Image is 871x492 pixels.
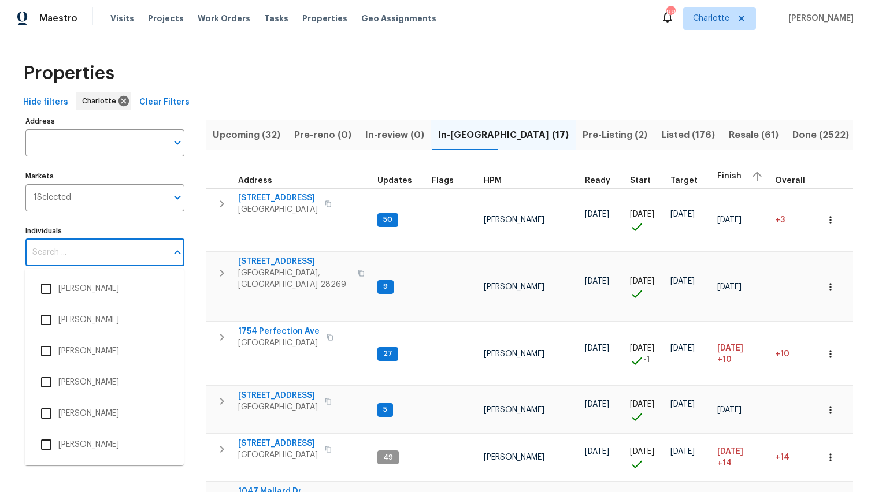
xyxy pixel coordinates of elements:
[377,177,412,185] span: Updates
[770,322,820,386] td: 10 day(s) past target finish date
[34,308,175,332] li: [PERSON_NAME]
[630,210,654,218] span: [DATE]
[585,210,609,218] span: [DATE]
[82,95,121,107] span: Charlotte
[625,252,666,322] td: Project started on time
[585,177,621,185] div: Earliest renovation start date (first business day after COE or Checkout)
[585,344,609,352] span: [DATE]
[585,448,609,456] span: [DATE]
[438,127,569,143] span: In-[GEOGRAPHIC_DATA] (17)
[23,68,114,79] span: Properties
[670,210,695,218] span: [DATE]
[644,354,650,366] span: -1
[25,239,167,266] input: Search ...
[775,350,790,358] span: +10
[379,282,392,292] span: 9
[670,344,695,352] span: [DATE]
[25,173,184,180] label: Markets
[713,434,770,482] td: Scheduled to finish 14 day(s) late
[717,406,742,414] span: [DATE]
[238,390,318,401] span: [STREET_ADDRESS]
[432,177,454,185] span: Flags
[670,448,695,456] span: [DATE]
[792,127,849,143] span: Done (2522)
[630,400,654,408] span: [DATE]
[670,177,708,185] div: Target renovation project end date
[34,433,175,457] li: [PERSON_NAME]
[379,405,392,415] span: 5
[729,127,779,143] span: Resale (61)
[264,14,288,23] span: Tasks
[238,326,320,337] span: 1754 Perfection Ave
[169,244,186,260] button: Close
[625,386,666,434] td: Project started on time
[484,216,544,224] span: [PERSON_NAME]
[139,95,190,110] span: Clear Filters
[34,464,175,488] li: [PERSON_NAME]
[169,189,186,206] button: Open
[76,92,131,110] div: Charlotte
[630,177,651,185] span: Start
[213,127,280,143] span: Upcoming (32)
[34,339,175,363] li: [PERSON_NAME]
[630,344,654,352] span: [DATE]
[148,13,184,24] span: Projects
[717,457,732,469] span: +14
[630,448,654,456] span: [DATE]
[770,188,820,252] td: 3 day(s) past target finish date
[775,453,790,461] span: +14
[23,95,68,110] span: Hide filters
[34,193,71,203] span: 1 Selected
[379,453,398,463] span: 49
[717,344,743,352] span: [DATE]
[238,449,318,461] span: [GEOGRAPHIC_DATA]
[25,118,184,125] label: Address
[717,354,732,366] span: +10
[484,453,544,461] span: [PERSON_NAME]
[661,127,715,143] span: Listed (176)
[110,13,134,24] span: Visits
[625,188,666,252] td: Project started on time
[238,204,318,215] span: [GEOGRAPHIC_DATA]
[717,448,743,456] span: [DATE]
[585,277,609,285] span: [DATE]
[670,277,695,285] span: [DATE]
[34,277,175,301] li: [PERSON_NAME]
[625,434,666,482] td: Project started on time
[630,177,661,185] div: Actual renovation start date
[666,7,674,18] div: 88
[625,322,666,386] td: Project started 1 days early
[717,283,742,291] span: [DATE]
[484,283,544,291] span: [PERSON_NAME]
[717,216,742,224] span: [DATE]
[302,13,347,24] span: Properties
[585,177,610,185] span: Ready
[484,406,544,414] span: [PERSON_NAME]
[585,400,609,408] span: [DATE]
[379,349,397,359] span: 27
[169,135,186,151] button: Open
[670,177,698,185] span: Target
[238,256,351,267] span: [STREET_ADDRESS]
[775,216,785,224] span: +3
[198,13,250,24] span: Work Orders
[25,228,184,234] label: Individuals
[484,350,544,358] span: [PERSON_NAME]
[693,13,729,24] span: Charlotte
[34,370,175,394] li: [PERSON_NAME]
[135,92,194,113] button: Clear Filters
[238,401,318,413] span: [GEOGRAPHIC_DATA]
[361,13,436,24] span: Geo Assignments
[717,172,742,180] span: Finish
[630,277,654,285] span: [DATE]
[365,127,424,143] span: In-review (0)
[713,322,770,386] td: Scheduled to finish 10 day(s) late
[39,13,77,24] span: Maestro
[379,215,397,225] span: 50
[775,177,805,185] span: Overall
[18,92,73,113] button: Hide filters
[784,13,854,24] span: [PERSON_NAME]
[583,127,647,143] span: Pre-Listing (2)
[294,127,351,143] span: Pre-reno (0)
[770,434,820,482] td: 14 day(s) past target finish date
